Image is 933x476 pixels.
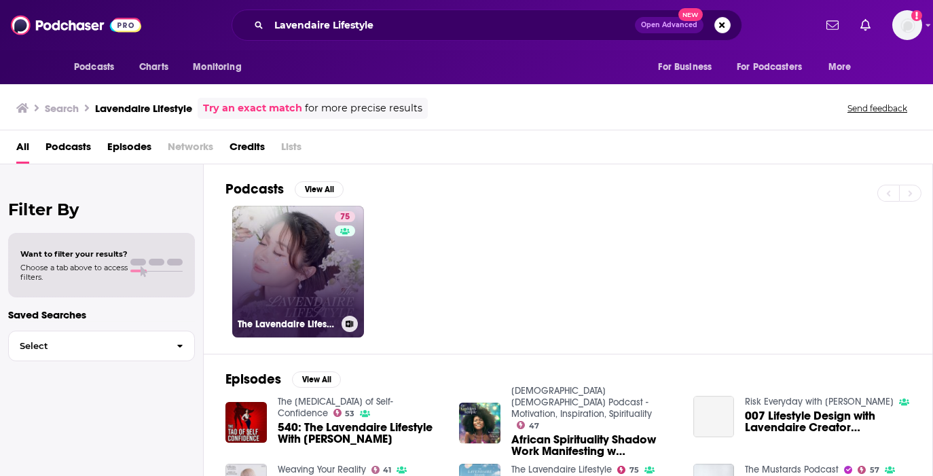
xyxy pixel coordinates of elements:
[95,102,192,115] h3: Lavendaire Lifestyle
[20,263,128,282] span: Choose a tab above to access filters.
[11,12,141,38] img: Podchaser - Follow, Share and Rate Podcasts
[65,54,132,80] button: open menu
[45,136,91,164] a: Podcasts
[278,422,443,445] span: 540: The Lavendaire Lifestyle With [PERSON_NAME]
[641,22,697,29] span: Open Advanced
[858,466,879,474] a: 57
[371,466,392,474] a: 41
[225,371,281,388] h2: Episodes
[8,200,195,219] h2: Filter By
[529,423,539,429] span: 47
[678,8,703,21] span: New
[74,58,114,77] span: Podcasts
[383,467,391,473] span: 41
[130,54,177,80] a: Charts
[745,396,894,407] a: Risk Everyday with Kristy Arnett Moreno
[511,434,677,457] a: African Spirituality Shadow Work Manifesting w Abiola Abrams The Lavendaire Lifestyle Podcast
[295,181,344,198] button: View All
[635,17,703,33] button: Open AdvancedNew
[745,410,911,433] span: 007 Lifestyle Design with Lavendaire Creator [PERSON_NAME]
[305,100,422,116] span: for more precise results
[281,136,301,164] span: Lists
[278,464,366,475] a: Weaving Your Reality
[745,410,911,433] a: 007 Lifestyle Design with Lavendaire Creator Aileen Xu
[459,403,500,444] img: African Spirituality Shadow Work Manifesting w Abiola Abrams The Lavendaire Lifestyle Podcast
[225,371,341,388] a: EpisodesView All
[8,308,195,321] p: Saved Searches
[693,396,735,437] a: 007 Lifestyle Design with Lavendaire Creator Aileen Xu
[168,136,213,164] span: Networks
[511,385,652,420] a: Goddess Temple Podcast - Motivation, Inspiration, Spirituality
[269,14,635,36] input: Search podcasts, credits, & more...
[333,409,355,417] a: 53
[230,136,265,164] a: Credits
[292,371,341,388] button: View All
[278,422,443,445] a: 540: The Lavendaire Lifestyle With Aileen Xu
[107,136,151,164] a: Episodes
[892,10,922,40] img: User Profile
[745,464,839,475] a: The Mustards Podcast
[9,342,166,350] span: Select
[16,136,29,164] a: All
[232,206,364,337] a: 75The Lavendaire Lifestyle
[139,58,168,77] span: Charts
[511,464,612,475] a: The Lavendaire Lifestyle
[225,402,267,443] img: 540: The Lavendaire Lifestyle With Aileen Xu
[232,10,742,41] div: Search podcasts, credits, & more...
[658,58,712,77] span: For Business
[819,54,868,80] button: open menu
[225,181,344,198] a: PodcastsView All
[728,54,822,80] button: open menu
[183,54,259,80] button: open menu
[20,249,128,259] span: Want to filter your results?
[45,102,79,115] h3: Search
[737,58,802,77] span: For Podcasters
[238,318,336,330] h3: The Lavendaire Lifestyle
[648,54,729,80] button: open menu
[225,181,284,198] h2: Podcasts
[278,396,393,419] a: The Tao of Self-Confidence
[892,10,922,40] button: Show profile menu
[892,10,922,40] span: Logged in as megcassidy
[8,331,195,361] button: Select
[843,103,911,114] button: Send feedback
[517,421,539,429] a: 47
[511,434,677,457] span: African Spirituality Shadow Work Manifesting w [GEOGRAPHIC_DATA][PERSON_NAME] The Lavendaire Life...
[828,58,852,77] span: More
[821,14,844,37] a: Show notifications dropdown
[911,10,922,21] svg: Add a profile image
[870,467,879,473] span: 57
[203,100,302,116] a: Try an exact match
[335,211,355,222] a: 75
[629,467,639,473] span: 75
[340,210,350,224] span: 75
[855,14,876,37] a: Show notifications dropdown
[617,466,639,474] a: 75
[193,58,241,77] span: Monitoring
[345,411,354,417] span: 53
